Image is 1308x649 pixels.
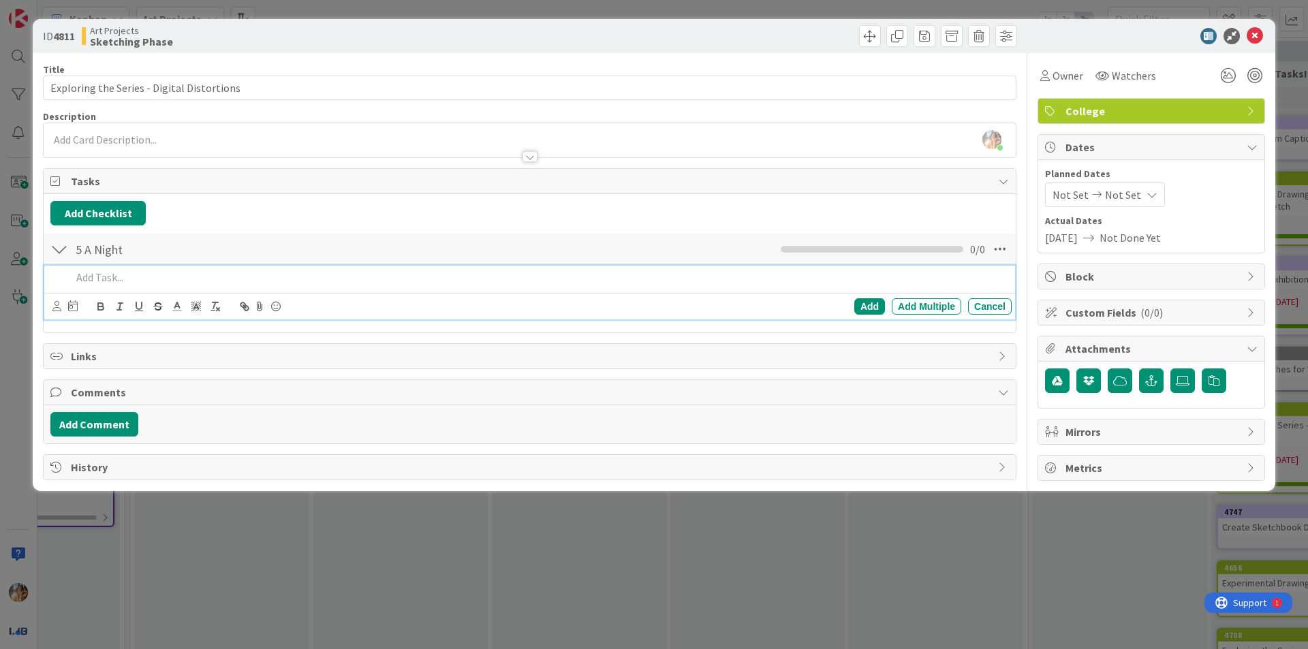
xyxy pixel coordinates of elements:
div: 1 [71,5,74,16]
input: Add Checklist... [71,237,377,262]
span: Support [29,2,62,18]
span: Comments [71,384,991,400]
button: Add Comment [50,412,138,437]
span: Planned Dates [1045,167,1258,181]
span: Not Done Yet [1100,229,1161,246]
span: [DATE] [1045,229,1078,246]
input: type card name here... [43,76,1016,100]
span: Tasks [71,173,991,189]
label: Title [43,63,65,76]
span: Mirrors [1065,424,1240,440]
span: Dates [1065,139,1240,155]
span: Metrics [1065,460,1240,476]
span: Description [43,110,96,123]
b: 4811 [53,29,75,43]
div: Add Multiple [892,298,961,315]
span: College [1065,103,1240,119]
span: Actual Dates [1045,214,1258,228]
span: Owner [1053,67,1083,84]
img: DgSP5OpwsSRUZKwS8gMSzgstfBmcQ77l.jpg [982,130,1001,149]
span: Art Projects [90,25,173,36]
span: Block [1065,268,1240,285]
div: Add [854,298,885,315]
span: Not Set [1053,187,1089,203]
b: Sketching Phase [90,36,173,47]
span: History [71,459,991,475]
span: Watchers [1112,67,1156,84]
div: Cancel [968,298,1012,315]
span: Not Set [1105,187,1141,203]
span: ID [43,28,75,44]
span: Attachments [1065,341,1240,357]
button: Add Checklist [50,201,146,225]
span: ( 0/0 ) [1140,306,1163,319]
span: 0 / 0 [970,241,985,257]
span: Custom Fields [1065,304,1240,321]
span: Links [71,348,991,364]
